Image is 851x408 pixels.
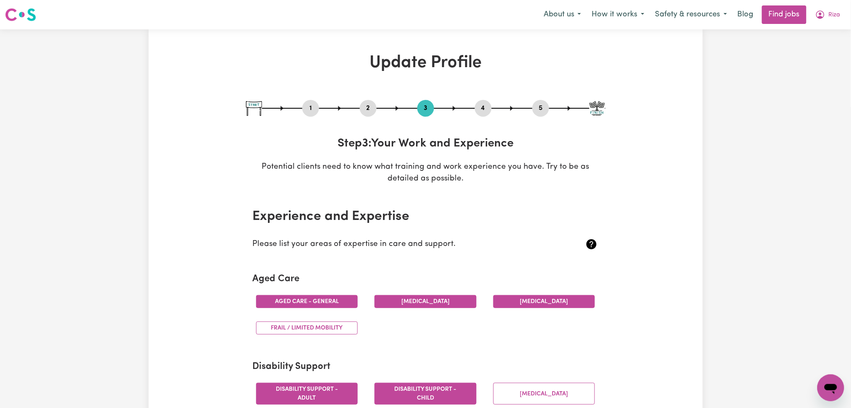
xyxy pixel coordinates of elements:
[360,103,377,114] button: Go to step 2
[762,5,806,24] a: Find jobs
[374,295,477,308] button: [MEDICAL_DATA]
[302,103,319,114] button: Go to step 1
[253,274,599,285] h2: Aged Care
[256,295,358,308] button: Aged care - General
[253,361,599,373] h2: Disability Support
[256,383,358,405] button: Disability support - Adult
[246,53,605,73] h1: Update Profile
[829,10,841,20] span: Riza
[733,5,759,24] a: Blog
[475,103,492,114] button: Go to step 4
[374,383,477,405] button: Disability support - Child
[253,238,541,251] p: Please list your areas of expertise in care and support.
[538,6,587,24] button: About us
[493,383,595,405] button: [MEDICAL_DATA]
[493,295,595,308] button: [MEDICAL_DATA]
[246,161,605,186] p: Potential clients need to know what training and work experience you have. Try to be as detailed ...
[5,7,36,22] img: Careseekers logo
[650,6,733,24] button: Safety & resources
[253,209,599,225] h2: Experience and Expertise
[810,6,846,24] button: My Account
[5,5,36,24] a: Careseekers logo
[246,137,605,151] h3: Step 3 : Your Work and Experience
[532,103,549,114] button: Go to step 5
[817,374,844,401] iframe: Button to launch messaging window
[587,6,650,24] button: How it works
[256,322,358,335] button: Frail / limited mobility
[417,103,434,114] button: Go to step 3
